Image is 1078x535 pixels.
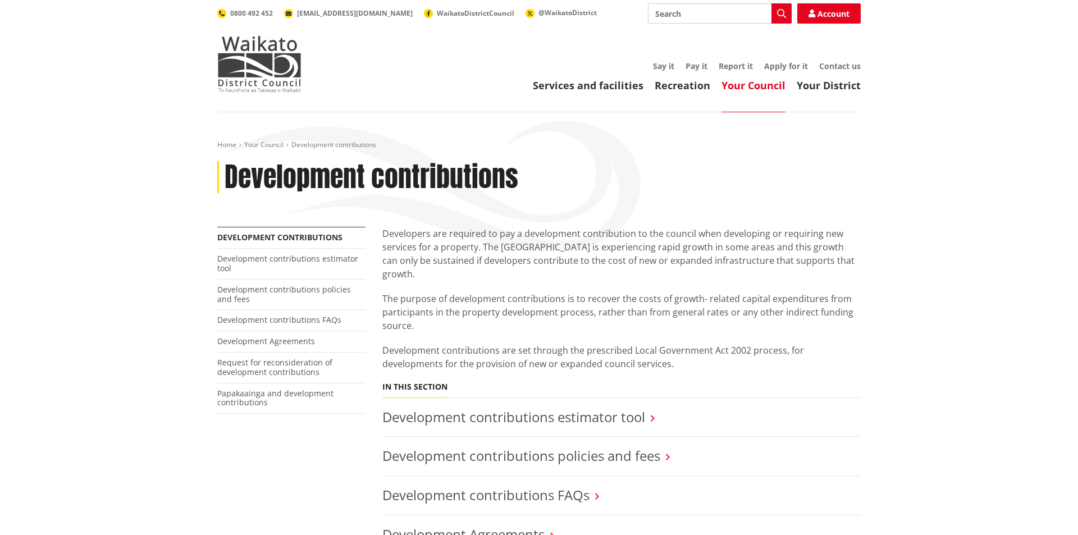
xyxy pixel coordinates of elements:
span: WaikatoDistrictCouncil [437,8,514,18]
h5: In this section [382,382,447,392]
span: 0800 492 452 [230,8,273,18]
p: The purpose of development contributions is to recover the costs of growth- related capital expen... [382,292,861,332]
a: Development contributions policies and fees [217,284,351,304]
img: Waikato District Council - Te Kaunihera aa Takiwaa o Waikato [217,36,302,92]
a: Your Council [244,140,284,149]
a: Report it [719,61,753,71]
a: Development contributions estimator tool [382,408,645,426]
a: WaikatoDistrictCouncil [424,8,514,18]
span: @WaikatoDistrict [538,8,597,17]
input: Search input [648,3,792,24]
a: Home [217,140,236,149]
a: Recreation [655,79,710,92]
a: Development contributions estimator tool [217,253,358,273]
a: Apply for it [764,61,808,71]
span: [EMAIL_ADDRESS][DOMAIN_NAME] [297,8,413,18]
a: Development contributions FAQs [382,486,590,504]
nav: breadcrumb [217,140,861,150]
a: Request for reconsideration of development contributions [217,357,332,377]
p: Development contributions are set through the prescribed Local Government Act 2002 process, for d... [382,344,861,371]
a: [EMAIL_ADDRESS][DOMAIN_NAME] [284,8,413,18]
a: 0800 492 452 [217,8,273,18]
a: Development contributions [217,232,342,243]
p: Developers are required to pay a development contribution to the council when developing or requi... [382,227,861,281]
a: Say it [653,61,674,71]
a: Development contributions FAQs [217,314,341,325]
span: Development contributions [291,140,376,149]
a: Pay it [686,61,707,71]
a: Services and facilities [533,79,643,92]
a: Your District [797,79,861,92]
a: Development contributions policies and fees [382,446,660,465]
a: Papakaainga and development contributions [217,388,334,408]
a: Account [797,3,861,24]
a: Contact us [819,61,861,71]
a: Development Agreements [217,336,315,346]
a: @WaikatoDistrict [526,8,597,17]
a: Your Council [721,79,785,92]
h1: Development contributions [225,161,518,194]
